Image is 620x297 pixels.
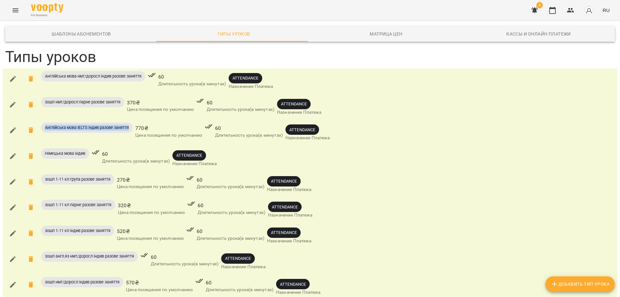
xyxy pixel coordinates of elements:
[158,81,226,87] p: Длительность урока(в минутах)
[23,226,39,241] span: Вы уверены, что хотите удалить зошп 1-11 кл індив разове заняття?
[221,255,255,261] span: ATTENDANCE
[207,99,274,107] span: 60
[267,186,312,193] p: Назначение Платежа
[161,30,306,38] span: Типы уроков
[41,253,138,259] span: зошп англ.яз нмт/доросл індив разове заняття
[603,7,610,14] span: RU
[584,6,594,15] img: avatar_s.png
[268,204,302,210] span: ATTENDANCE
[23,122,39,138] span: Вы уверены, что хотите удалить Англійська мова IELTS індив разове заняття?
[23,277,39,292] span: Вы уверены, что хотите удалить зошп нмт/доросл індив разове заняття?
[23,97,39,112] span: Вы уверены, что хотите удалить зошп нмт/доросл парне разове заняття?
[267,229,301,236] span: ATTENDANCE
[206,279,274,287] span: 60
[551,280,610,288] span: Добавить Тип урока
[197,176,264,184] span: 60
[229,75,262,81] span: ATTENDANCE
[466,30,611,38] span: Кассы и онлайн платежи
[158,73,226,81] span: 60
[135,132,202,139] p: Цена посещения по умолчанию
[135,124,202,132] span: 770 ₴
[117,235,184,242] p: Цена посещения по умолчанию
[198,209,265,216] p: Длительность урока(в минутах)
[276,281,310,287] span: ATTENDANCE
[118,209,185,216] p: Цена посещения по умолчанию
[172,152,206,158] span: ATTENDANCE
[127,99,194,107] span: 370 ₴
[215,124,283,132] span: 60
[151,261,219,267] p: Длительность урока(в минутах)
[5,48,615,66] h3: Типы уроков
[229,83,273,90] p: Назначение Платежа
[207,106,274,113] p: Длительность урока(в минутах)
[198,202,265,209] span: 60
[267,238,312,244] p: Назначение Платежа
[314,30,459,38] span: Матрица цен
[536,2,543,8] span: 6
[126,279,193,287] span: 570 ₴
[41,99,124,105] span: зошп нмт/доросл парне разове заняття
[41,151,89,156] span: Німецька мова індив
[197,235,264,242] p: Длительность урока(в минутах)
[277,109,322,116] p: Назначение Платежа
[8,3,23,18] button: Menu
[41,279,123,285] span: зошп нмт/доросл індив разове заняття
[31,3,63,13] img: Voopty Logo
[151,253,219,261] span: 60
[41,202,115,208] span: зошп 1-11 кл парне разове заняття
[285,127,319,133] span: ATTENDANCE
[206,287,274,293] p: Длительность урока(в минутах)
[117,184,184,190] p: Цена посещения по умолчанию
[41,228,114,234] span: зошп 1-11 кл індив разове заняття
[215,132,283,139] p: Длительность урока(в минутах)
[172,161,217,167] p: Назначение Платежа
[118,202,185,209] span: 320 ₴
[277,101,311,107] span: ATTENDANCE
[126,287,193,293] p: Цена посещения по умолчанию
[276,289,321,296] p: Назначение Платежа
[197,228,264,235] span: 60
[23,174,39,190] span: Вы уверены, что хотите удалить зошп 1-11 кл група разове заняття?
[127,106,194,113] p: Цена посещения по умолчанию
[285,135,330,141] p: Назначение Платежа
[117,228,184,235] span: 520 ₴
[197,184,264,190] p: Длительность урока(в минутах)
[41,73,145,79] span: Англійська мова нмт/доросл індив разове заняття
[23,71,39,87] span: Вы уверены, что хотите удалить Англійська мова нмт/доросл індив разове заняття?
[23,200,39,215] span: Вы уверены, что хотите удалить зошп 1-11 кл парне разове заняття?
[600,4,612,16] button: RU
[41,125,133,131] span: Англійська мова IELTS індив разове заняття
[31,13,63,17] span: For Business
[221,264,266,270] p: Назначение Платежа
[268,212,313,218] p: Назначение Платежа
[23,251,39,267] span: Вы уверены, что хотите удалить зошп англ.яз нмт/доросл індив разове заняття?
[545,276,615,292] button: Добавить Тип урока
[41,176,114,182] span: зошп 1-11 кл група разове заняття
[117,176,184,184] span: 270 ₴
[9,30,154,38] span: Шаблоны Абонементов
[23,148,39,164] span: Вы уверены, что хотите удалить Німецька мова індив?
[102,150,170,158] span: 60
[102,158,170,164] p: Длительность урока(в минутах)
[267,178,301,184] span: ATTENDANCE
